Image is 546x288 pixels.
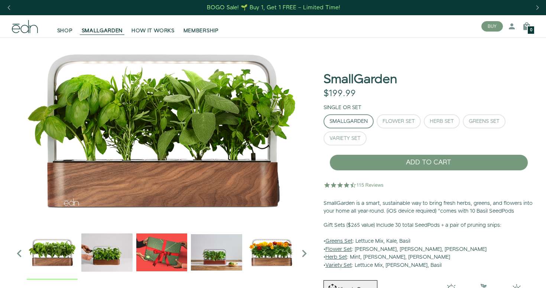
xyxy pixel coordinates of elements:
[324,222,534,270] p: • : Lettuce Mix, Kale, Basil • : [PERSON_NAME], [PERSON_NAME], [PERSON_NAME] • : Mint, [PERSON_NA...
[383,119,415,124] div: Flower Set
[297,246,312,261] i: Next slide
[53,18,77,35] a: SHOP
[136,227,187,278] img: EMAILS_-_Holiday_21_PT1_28_9986b34a-7908-4121-b1c1-9595d1e43abe_1024x.png
[463,114,506,128] button: Greens Set
[27,227,78,278] img: Official-EDN-SMALLGARDEN-HERB-HERO-SLV-2000px_1024x.png
[430,119,454,124] div: Herb Set
[27,227,78,279] div: 1 / 6
[324,88,356,99] div: $199.99
[246,227,297,278] img: edn-smallgarden-marigold-hero-SLV-2000px_1024x.png
[324,200,534,216] p: SmallGarden is a smart, sustainable way to bring fresh herbs, greens, and flowers into your home ...
[530,28,532,32] span: 0
[77,18,127,35] a: SMALLGARDEN
[449,266,539,284] iframe: Opens a widget where you can find more information
[191,227,242,279] div: 4 / 6
[325,246,352,253] u: Flower Set
[325,262,352,269] u: Variety Set
[191,227,242,278] img: edn-smallgarden-mixed-herbs-table-product-2000px_1024x.jpg
[324,177,385,192] img: 4.5 star rating
[12,37,312,223] img: Official-EDN-SMALLGARDEN-HERB-HERO-SLV-2000px_4096x.png
[324,104,361,111] label: Single or Set
[329,136,361,141] div: Variety Set
[329,154,528,171] button: ADD TO CART
[12,246,27,261] i: Previous slide
[127,18,179,35] a: HOW IT WORKS
[131,27,174,35] span: HOW IT WORKS
[207,4,340,12] div: BOGO Sale! 🌱 Buy 1, Get 1 FREE – Limited Time!
[325,238,352,245] u: Greens Set
[57,27,73,35] span: SHOP
[179,18,223,35] a: MEMBERSHIP
[183,27,219,35] span: MEMBERSHIP
[207,2,341,13] a: BOGO Sale! 🌱 Buy 1, Get 1 FREE – Limited Time!
[81,227,132,278] img: edn-trim-basil.2021-09-07_14_55_24_1024x.gif
[12,37,312,223] div: 1 / 6
[324,222,501,229] b: Gift Sets ($265 value) Include 30 total SeedPods + a pair of pruning snips:
[82,27,123,35] span: SMALLGARDEN
[81,227,132,279] div: 2 / 6
[325,253,347,261] u: Herb Set
[246,227,297,279] div: 5 / 6
[324,73,397,86] h1: SmallGarden
[469,119,500,124] div: Greens Set
[324,131,367,145] button: Variety Set
[324,114,374,128] button: SmallGarden
[329,119,368,124] div: SmallGarden
[481,21,503,32] button: BUY
[377,114,421,128] button: Flower Set
[424,114,460,128] button: Herb Set
[136,227,187,279] div: 3 / 6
